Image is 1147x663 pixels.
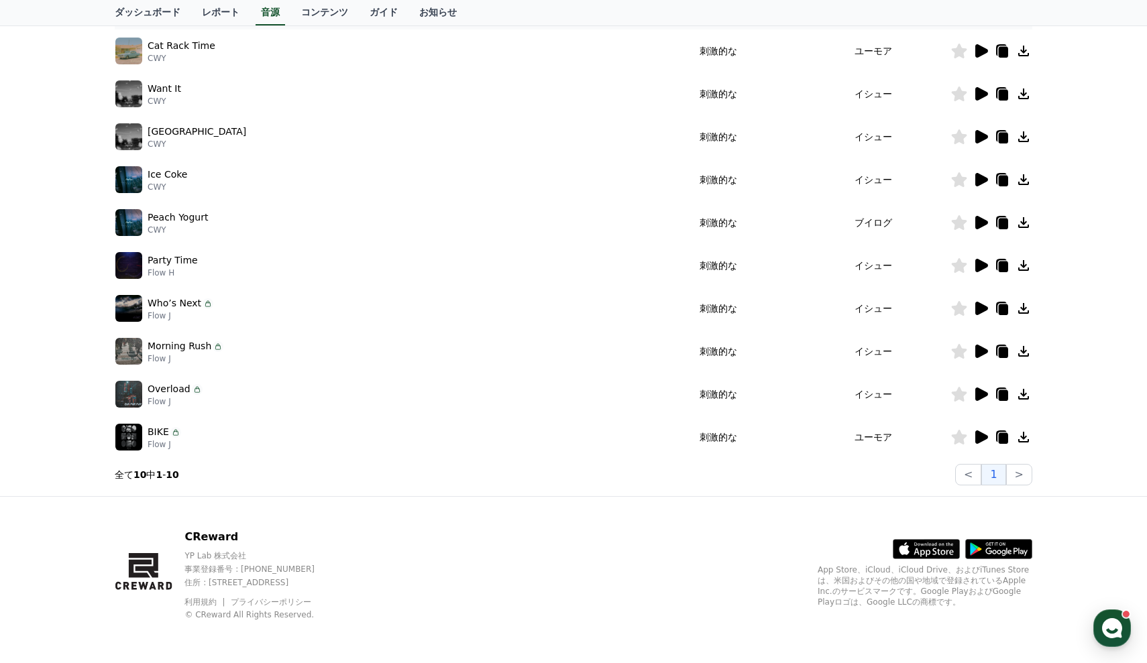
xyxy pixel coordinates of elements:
td: 刺激的な [641,201,796,244]
p: 全て 中 - [115,468,179,481]
img: music [115,80,142,107]
p: CWY [148,96,181,107]
td: 刺激的な [641,115,796,158]
td: イシュー [796,72,950,115]
img: music [115,123,142,150]
p: [GEOGRAPHIC_DATA] [148,125,246,139]
td: ユーモア [796,416,950,459]
td: 刺激的な [641,373,796,416]
p: Flow H [148,267,198,278]
img: music [115,381,142,408]
td: イシュー [796,330,950,373]
span: チャット [115,446,147,457]
p: Peach Yogurt [148,210,208,225]
a: ホーム [4,425,89,459]
p: 住所 : [STREET_ADDRESS] [184,577,341,588]
td: 刺激的な [641,330,796,373]
button: < [955,464,981,485]
p: © CReward All Rights Reserved. [184,609,341,620]
p: Flow J [148,353,223,364]
a: 利用規約 [184,597,227,607]
td: 刺激的な [641,287,796,330]
td: 刺激的な [641,416,796,459]
p: Flow J [148,439,181,450]
strong: 10 [133,469,146,480]
strong: 1 [156,469,162,480]
p: Flow J [148,396,203,407]
p: Cat Rack Time [148,39,215,53]
p: BIKE [148,425,169,439]
span: 設定 [207,445,223,456]
p: YP Lab 株式会社 [184,550,341,561]
span: ホーム [34,445,58,456]
a: 設定 [173,425,258,459]
td: イシュー [796,287,950,330]
button: > [1006,464,1032,485]
p: Who’s Next [148,296,201,310]
img: music [115,166,142,193]
p: 事業登録番号 : [PHONE_NUMBER] [184,564,341,575]
img: music [115,38,142,64]
button: 1 [981,464,1005,485]
td: イシュー [796,115,950,158]
p: CWY [148,225,208,235]
p: Morning Rush [148,339,211,353]
td: 刺激的な [641,158,796,201]
p: Flow J [148,310,213,321]
p: Want It [148,82,181,96]
td: 刺激的な [641,72,796,115]
td: ブイログ [796,201,950,244]
td: ユーモア [796,29,950,72]
td: 刺激的な [641,244,796,287]
p: CWY [148,182,187,192]
p: App Store、iCloud、iCloud Drive、およびiTunes Storeは、米国およびその他の国や地域で登録されているApple Inc.のサービスマークです。Google P... [818,564,1032,607]
td: イシュー [796,244,950,287]
p: Overload [148,382,190,396]
td: イシュー [796,373,950,416]
img: music [115,424,142,450]
a: プライバシーポリシー [231,597,311,607]
strong: 10 [166,469,178,480]
p: Party Time [148,253,198,267]
img: music [115,209,142,236]
td: 刺激的な [641,29,796,72]
p: CWY [148,53,215,64]
p: CReward [184,529,341,545]
td: イシュー [796,158,950,201]
p: Ice Coke [148,168,187,182]
p: CWY [148,139,246,149]
a: チャット [89,425,173,459]
img: music [115,338,142,365]
img: music [115,252,142,279]
img: music [115,295,142,322]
